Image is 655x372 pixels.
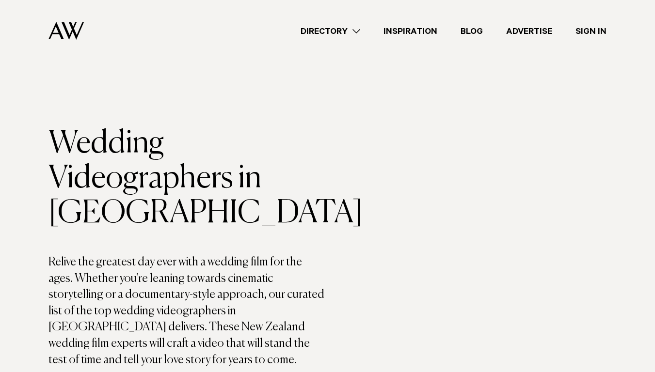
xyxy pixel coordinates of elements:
[495,25,564,38] a: Advertise
[449,25,495,38] a: Blog
[289,25,372,38] a: Directory
[48,254,328,368] p: Relive the greatest day ever with a wedding film for the ages. Whether you're leaning towards cin...
[372,25,449,38] a: Inspiration
[48,126,328,231] h1: Wedding Videographers in [GEOGRAPHIC_DATA]
[564,25,618,38] a: Sign In
[48,22,84,40] img: Auckland Weddings Logo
